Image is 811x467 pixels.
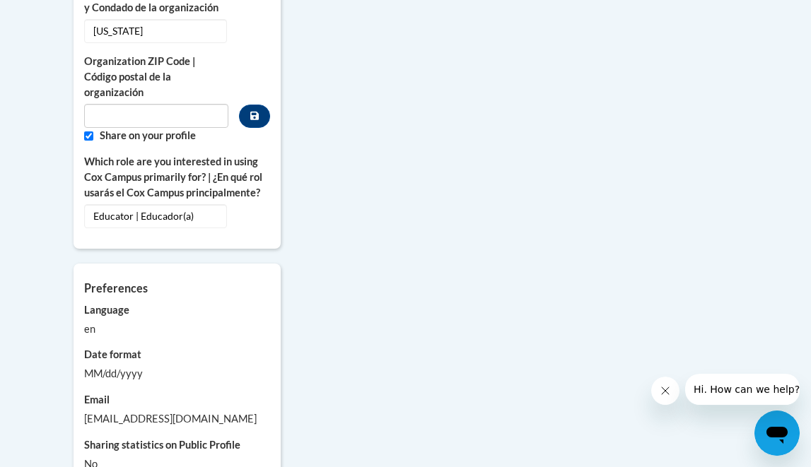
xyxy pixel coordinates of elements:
iframe: Close message [651,377,679,405]
div: [EMAIL_ADDRESS][DOMAIN_NAME] [84,411,270,427]
iframe: Message from company [685,374,800,405]
label: Organization ZIP Code | Código postal de la organización [84,54,228,100]
iframe: Button to launch messaging window [754,410,800,456]
div: en [84,321,270,337]
label: Which role are you interested in using Cox Campus primarily for? | ¿En qué rol usarás el Cox Camp... [84,154,270,201]
label: Language [84,302,270,318]
input: Metadata input [84,104,228,128]
h5: Preferences [84,281,270,295]
label: Share on your profile [100,128,270,143]
span: [US_STATE] [84,19,227,43]
label: Email [84,392,270,408]
div: MM/dd/yyyy [84,366,270,382]
label: Sharing statistics on Public Profile [84,437,270,453]
label: Date format [84,347,270,362]
span: Educator | Educador(a) [84,204,227,228]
